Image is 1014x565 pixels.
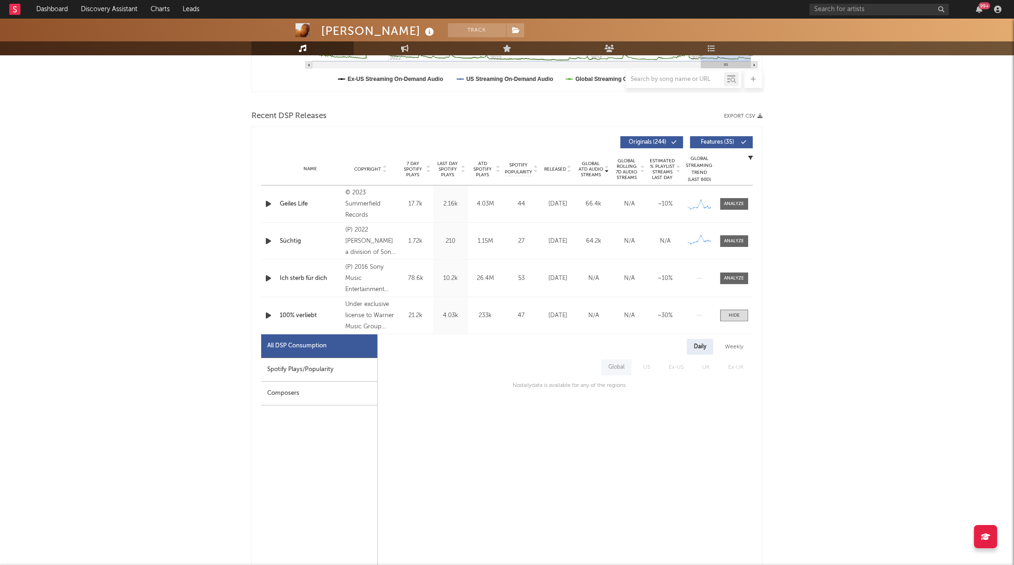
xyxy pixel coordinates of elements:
span: Copyright [354,166,381,172]
div: All DSP Consumption [267,340,327,352]
button: Export CSV [724,113,763,119]
div: 233k [470,311,500,320]
div: 1.72k [401,237,431,246]
a: Geiles Life [280,199,341,209]
span: Last Day Spotify Plays [435,161,460,178]
span: Features ( 35 ) [696,140,739,145]
div: (P) 2022 [PERSON_NAME] a division of Sony Music Entertainment Germany GmbH [345,225,396,258]
div: 26.4M [470,274,500,283]
a: Ich sterb für dich [280,274,341,283]
div: 10.2k [435,274,466,283]
button: Features(35) [690,136,753,148]
div: ~ 10 % [650,199,681,209]
div: © 2023 Summerfield Records [345,187,396,221]
div: 1.15M [470,237,500,246]
a: 100% verliebt [280,311,341,320]
div: 210 [435,237,466,246]
div: [DATE] [542,274,573,283]
div: Name [280,166,341,173]
div: Daily [687,339,713,355]
div: 66.4k [578,199,609,209]
button: Originals(244) [620,136,683,148]
div: [PERSON_NAME] [321,23,436,39]
div: 99 + [979,2,990,9]
span: Originals ( 244 ) [626,140,669,145]
span: Global ATD Audio Streams [578,161,604,178]
span: ATD Spotify Plays [470,161,495,178]
span: Estimated % Playlist Streams Last Day [650,158,675,180]
div: N/A [614,311,645,320]
div: 78.6k [401,274,431,283]
div: Under exclusive license to Warner Music Group Germany Holding GmbH, © 2025 afmproduction GmbH [345,299,396,332]
div: 21.2k [401,311,431,320]
span: Released [544,166,566,172]
div: All DSP Consumption [261,334,377,358]
span: 7 Day Spotify Plays [401,161,425,178]
div: Weekly [718,339,751,355]
span: Global Rolling 7D Audio Streams [614,158,639,180]
div: ~ 30 % [650,311,681,320]
div: Spotify Plays/Popularity [261,358,377,382]
div: N/A [614,274,645,283]
div: [DATE] [542,237,573,246]
div: 64.2k [578,237,609,246]
div: Composers [261,382,377,405]
a: Süchtig [280,237,341,246]
button: Track [448,23,506,37]
div: ~ 10 % [650,274,681,283]
div: N/A [650,237,681,246]
div: (P) 2016 Sony Music Entertainment Germany GmbH [345,262,396,295]
div: 4.03k [435,311,466,320]
div: 17.7k [401,199,431,209]
span: Recent DSP Releases [251,111,327,122]
input: Search by song name or URL [626,76,724,83]
div: N/A [578,311,609,320]
div: N/A [578,274,609,283]
div: N/A [614,199,645,209]
div: [DATE] [542,199,573,209]
div: 53 [505,274,538,283]
div: 47 [505,311,538,320]
button: 99+ [976,6,982,13]
div: Global Streaming Trend (Last 60D) [685,155,713,183]
span: Spotify Popularity [505,162,533,176]
div: 2.16k [435,199,466,209]
div: [DATE] [542,311,573,320]
input: Search for artists [810,4,949,15]
div: 4.03M [470,199,500,209]
div: 44 [505,199,538,209]
div: 27 [505,237,538,246]
div: No daily data is available for any of the regions. [504,380,627,391]
div: N/A [614,237,645,246]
